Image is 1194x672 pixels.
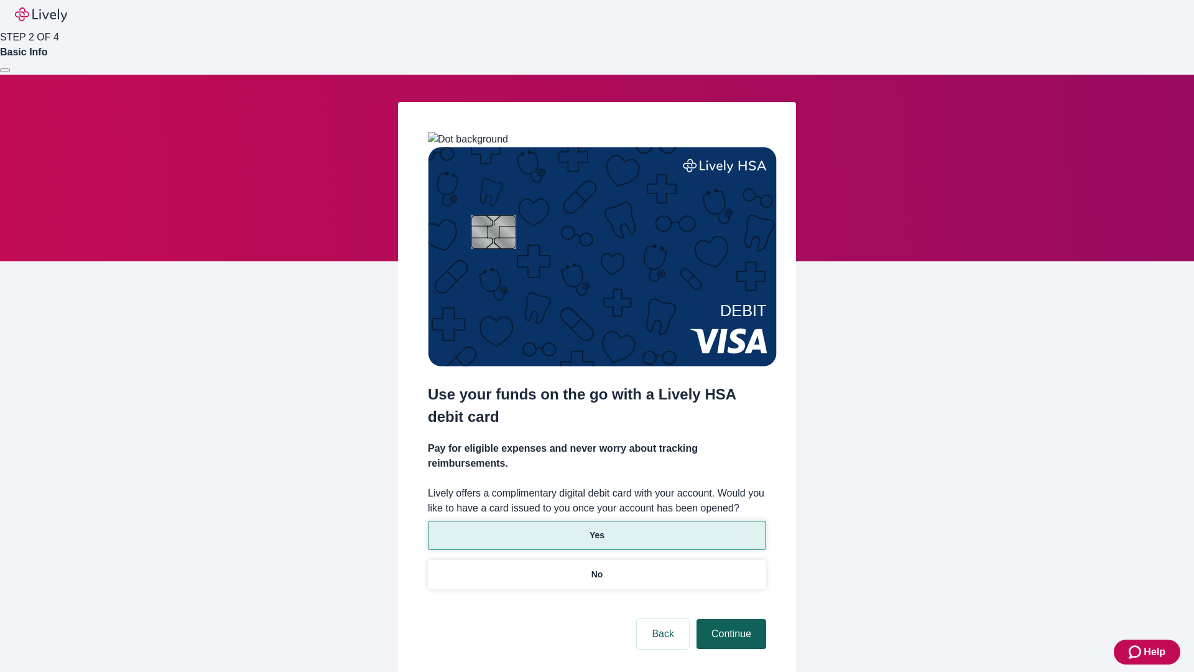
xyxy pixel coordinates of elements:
[428,486,766,516] label: Lively offers a complimentary digital debit card with your account. Would you like to have a card...
[637,619,689,649] button: Back
[428,560,766,589] button: No
[15,7,67,22] img: Lively
[428,521,766,550] button: Yes
[590,529,604,542] p: Yes
[428,383,766,428] h2: Use your funds on the go with a Lively HSA debit card
[591,568,603,581] p: No
[696,619,766,649] button: Continue
[1129,645,1144,660] svg: Zendesk support icon
[428,441,766,471] h4: Pay for eligible expenses and never worry about tracking reimbursements.
[428,132,508,147] img: Dot background
[1114,640,1180,665] button: Zendesk support iconHelp
[1144,645,1165,660] span: Help
[428,147,777,366] img: Debit card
